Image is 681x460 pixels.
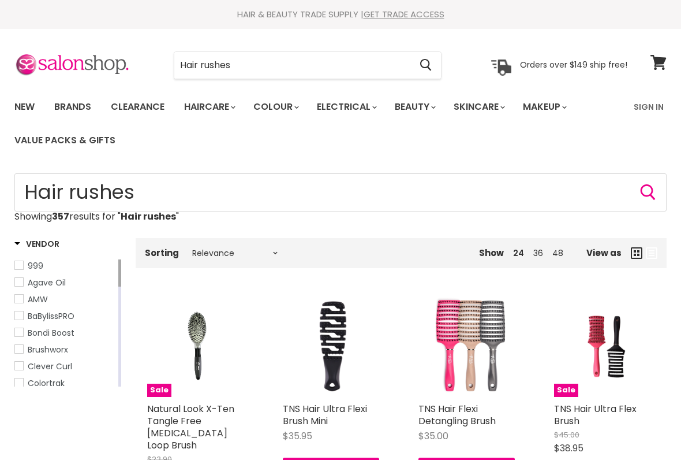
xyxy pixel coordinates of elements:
span: Bondi Boost [28,327,74,339]
h3: Vendor [14,238,59,250]
label: Sorting [145,248,179,258]
a: 36 [533,247,543,259]
strong: 357 [52,210,69,223]
a: Clearance [102,95,173,119]
a: Natural Look X-Ten Tangle Free Hair Extension Loop BrushSale [147,296,248,397]
a: Haircare [175,95,242,119]
span: $35.00 [418,429,448,443]
a: Colortrak [14,377,116,389]
a: Brands [46,95,100,119]
span: $45.00 [554,429,579,440]
a: Brushworx [14,343,116,356]
a: New [6,95,43,119]
form: Product [174,51,441,79]
a: TNS Hair Flexi Detangling Brush [418,402,496,428]
a: Sign In [627,95,671,119]
span: Agave Oil [28,277,66,288]
input: Search [14,173,667,212]
form: Product [14,173,667,212]
span: 999 [28,260,43,272]
button: Search [410,52,441,79]
a: Bondi Boost [14,327,116,339]
a: Clever Curl [14,360,116,373]
a: 24 [513,247,524,259]
a: BaBylissPRO [14,310,116,322]
a: Agave Oil [14,276,116,289]
span: $38.95 [554,442,583,455]
span: AMW [28,294,48,305]
a: Electrical [308,95,384,119]
a: Skincare [445,95,512,119]
a: Colour [245,95,306,119]
img: TNS Hair Flexi Detangling Brush [418,296,519,397]
a: 48 [552,247,563,259]
input: Search [174,52,410,79]
a: Value Packs & Gifts [6,128,124,153]
span: Colortrak [28,377,65,389]
p: Showing results for " " [14,212,667,222]
p: Orders over $149 ship free! [520,60,627,70]
strong: Hair rushes [121,210,176,223]
span: View as [586,248,622,258]
img: TNS Hair Ultra Flex Brush [571,296,638,397]
span: Sale [554,384,578,397]
a: 999 [14,259,116,272]
button: Search [639,183,657,202]
ul: Main menu [6,90,627,157]
span: Brushworx [28,344,68,355]
img: TNS Hair Ultra Flexi Brush Mini [283,296,384,397]
a: GET TRADE ACCESS [364,8,444,20]
span: Clever Curl [28,361,72,372]
a: Natural Look X-Ten Tangle Free [MEDICAL_DATA] Loop Brush [147,402,234,452]
a: Makeup [514,95,574,119]
span: Show [479,247,504,259]
a: TNS Hair Ultra Flex BrushSale [554,296,655,397]
a: Beauty [386,95,443,119]
span: BaBylissPRO [28,310,74,322]
a: AMW [14,293,116,306]
a: TNS Hair Ultra Flexi Brush Mini [283,402,367,428]
span: $35.95 [283,429,312,443]
span: Sale [147,384,171,397]
a: TNS Hair Ultra Flex Brush [554,402,637,428]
